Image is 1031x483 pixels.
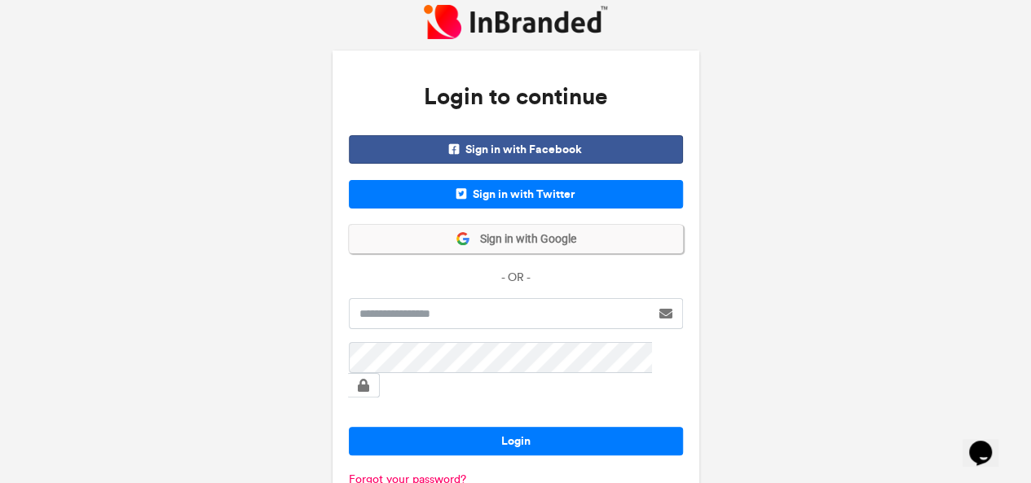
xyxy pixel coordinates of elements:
[963,418,1015,467] iframe: chat widget
[349,225,683,253] button: Sign in with Google
[349,67,683,127] h3: Login to continue
[349,427,683,455] button: Login
[349,180,683,209] span: Sign in with Twitter
[349,135,683,164] span: Sign in with Facebook
[470,231,576,248] span: Sign in with Google
[349,270,683,286] p: - OR -
[424,5,607,38] img: InBranded Logo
